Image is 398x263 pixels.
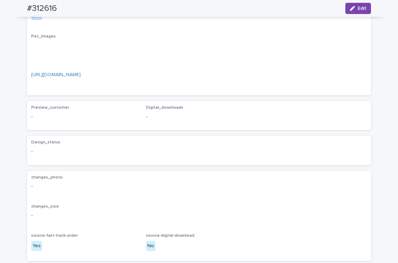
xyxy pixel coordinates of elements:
[31,175,63,180] span: changes_photo
[31,140,60,144] span: Design_status
[146,234,194,238] span: source-digital-download
[31,212,367,219] p: -
[345,3,371,14] button: Edit
[31,241,42,251] div: Yes
[146,241,155,251] div: No
[31,113,138,121] p: -
[146,106,183,110] span: Digital_downloads
[31,106,69,110] span: Preview_customer
[31,204,59,209] span: changes_size
[31,183,367,190] p: -
[27,4,57,14] h2: #312616
[31,148,138,155] p: -
[31,72,81,77] a: [URL][DOMAIN_NAME]
[31,34,56,39] span: Pet_Images
[358,6,366,11] span: Edit
[146,113,252,121] p: -
[31,234,78,238] span: source-fast-track-order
